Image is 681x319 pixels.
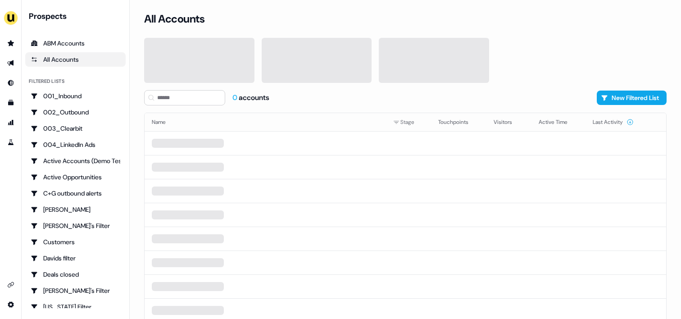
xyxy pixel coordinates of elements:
[31,108,120,117] div: 002_Outbound
[25,251,126,265] a: Go to Davids filter
[31,237,120,246] div: Customers
[597,91,667,105] button: New Filtered List
[25,89,126,103] a: Go to 001_Inbound
[393,118,424,127] div: Stage
[4,56,18,70] a: Go to outbound experience
[232,93,239,102] span: 0
[31,39,120,48] div: ABM Accounts
[25,121,126,136] a: Go to 003_Clearbit
[539,114,578,130] button: Active Time
[31,173,120,182] div: Active Opportunities
[4,278,18,292] a: Go to integrations
[31,286,120,295] div: [PERSON_NAME]'s Filter
[25,219,126,233] a: Go to Charlotte's Filter
[25,137,126,152] a: Go to 004_LinkedIn Ads
[31,270,120,279] div: Deals closed
[31,302,120,311] div: [US_STATE] Filter
[4,76,18,90] a: Go to Inbound
[29,11,126,22] div: Prospects
[25,283,126,298] a: Go to Geneviève's Filter
[31,205,120,214] div: [PERSON_NAME]
[31,124,120,133] div: 003_Clearbit
[4,115,18,130] a: Go to attribution
[31,221,120,230] div: [PERSON_NAME]'s Filter
[4,96,18,110] a: Go to templates
[29,77,64,85] div: Filtered lists
[145,113,386,131] th: Name
[25,186,126,201] a: Go to C+G outbound alerts
[4,36,18,50] a: Go to prospects
[25,235,126,249] a: Go to Customers
[593,114,634,130] button: Last Activity
[31,156,120,165] div: Active Accounts (Demo Test)
[31,254,120,263] div: Davids filter
[25,105,126,119] a: Go to 002_Outbound
[25,154,126,168] a: Go to Active Accounts (Demo Test)
[25,52,126,67] a: All accounts
[25,170,126,184] a: Go to Active Opportunities
[494,114,523,130] button: Visitors
[438,114,479,130] button: Touchpoints
[31,140,120,149] div: 004_LinkedIn Ads
[31,189,120,198] div: C+G outbound alerts
[25,202,126,217] a: Go to Charlotte Stone
[144,12,204,26] h3: All Accounts
[4,297,18,312] a: Go to integrations
[31,91,120,100] div: 001_Inbound
[25,267,126,282] a: Go to Deals closed
[31,55,120,64] div: All Accounts
[232,93,269,103] div: accounts
[25,300,126,314] a: Go to Georgia Filter
[4,135,18,150] a: Go to experiments
[25,36,126,50] a: ABM Accounts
